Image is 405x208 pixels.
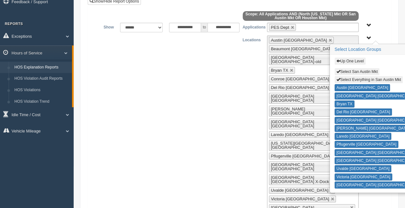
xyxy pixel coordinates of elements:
[335,68,380,75] button: Select San Austin Mkt
[243,11,359,21] span: Scope: All Applications AND (North [US_STATE] Mkt OR San Austin Mkt OR Houston Mkt)
[335,165,392,172] button: Uvalde [GEOGRAPHIC_DATA]
[271,85,329,90] span: Del Rio [GEOGRAPHIC_DATA]
[271,132,328,137] span: Laredo [GEOGRAPHIC_DATA]
[239,36,264,43] label: Locations
[335,141,398,148] button: Pflugerville [GEOGRAPHIC_DATA]
[271,46,334,51] span: Beaumont [GEOGRAPHIC_DATA]
[271,76,329,81] span: Conroe [GEOGRAPHIC_DATA]
[12,73,72,84] a: HOS Violation Audit Reports
[239,23,263,30] label: Applications
[335,58,366,65] button: Up One Level
[271,119,314,128] span: [GEOGRAPHIC_DATA] [GEOGRAPHIC_DATA]
[271,162,314,171] span: [GEOGRAPHIC_DATA] [GEOGRAPHIC_DATA]
[12,96,72,108] a: HOS Violation Trend
[271,175,329,184] span: [GEOGRAPHIC_DATA] [GEOGRAPHIC_DATA] X-Dock
[335,173,392,180] button: Victoria [GEOGRAPHIC_DATA]
[335,100,354,108] button: Bryan TX
[271,196,329,201] span: Victoria [GEOGRAPHIC_DATA]
[93,23,117,30] label: Show
[201,23,207,32] span: to
[271,55,321,64] span: [GEOGRAPHIC_DATA] [GEOGRAPHIC_DATA]-old
[271,154,336,158] span: Pflugerville [GEOGRAPHIC_DATA]
[335,133,392,140] button: Laredo [GEOGRAPHIC_DATA]
[271,141,337,150] span: [US_STATE][GEOGRAPHIC_DATA] [GEOGRAPHIC_DATA]
[271,68,288,73] span: Bryan TX
[271,25,289,30] span: PES Dept
[271,94,314,103] span: [GEOGRAPHIC_DATA] [GEOGRAPHIC_DATA]
[12,62,72,73] a: HOS Explanation Reports
[335,84,390,91] button: Austin [GEOGRAPHIC_DATA]
[271,107,314,116] span: [PERSON_NAME] [GEOGRAPHIC_DATA]
[335,76,403,83] button: Select Everything in San Austin Mkt
[12,84,72,96] a: HOS Violations
[271,188,328,193] span: Uvalde [GEOGRAPHIC_DATA]
[271,38,327,43] span: Austin [GEOGRAPHIC_DATA]
[335,108,392,116] button: Del Rio [GEOGRAPHIC_DATA]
